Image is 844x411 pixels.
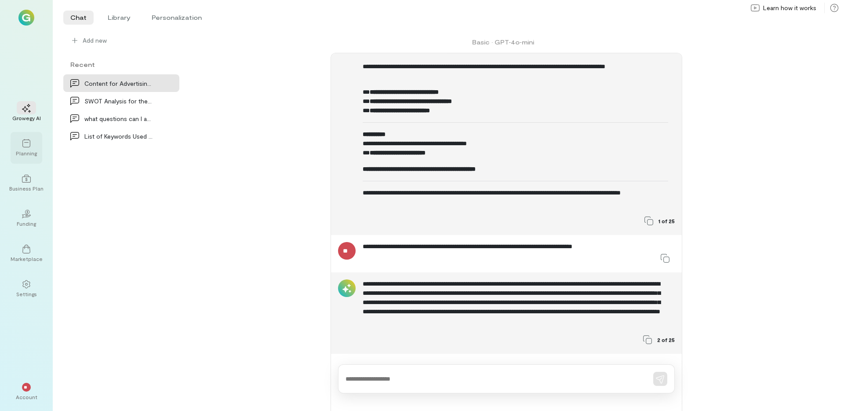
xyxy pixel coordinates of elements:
[9,185,44,192] div: Business Plan
[17,220,36,227] div: Funding
[11,273,42,305] a: Settings
[16,150,37,157] div: Planning
[657,336,675,343] span: 2 of 25
[11,202,42,234] a: Funding
[84,96,153,106] div: SWOT Analysis for the Industry
[11,238,42,269] a: Marketplace
[16,290,37,297] div: Settings
[84,79,153,88] div: Content for Advertising Flyer
[16,393,37,400] div: Account
[763,4,816,12] span: Learn how it works
[11,97,42,128] a: Growegy AI
[101,11,138,25] li: Library
[84,114,153,123] div: what questions can I ask you?
[12,114,41,121] div: Growegy AI
[63,60,179,69] div: Recent
[145,11,209,25] li: Personalization
[84,132,153,141] div: List of Keywords Used for Product Search
[83,36,172,45] span: Add new
[63,11,94,25] li: Chat
[658,217,675,224] span: 1 of 25
[11,167,42,199] a: Business Plan
[11,255,43,262] div: Marketplace
[11,132,42,164] a: Planning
